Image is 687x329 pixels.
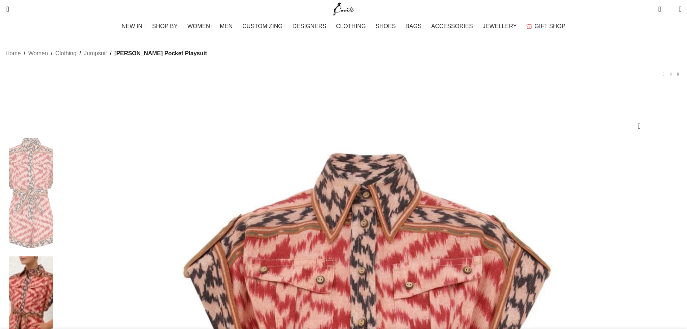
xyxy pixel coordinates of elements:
a: JEWELLERY [483,19,519,34]
span: [PERSON_NAME] Pocket Playsuit [114,49,207,58]
a: WOMEN [188,19,213,34]
a: Home [5,49,21,58]
a: NEW IN [122,19,145,34]
span: JEWELLERY [483,23,517,30]
a: Next product [674,70,682,78]
span: GIFT SHOP [534,23,565,30]
span: 0 [668,7,673,13]
span: SHOP BY [152,23,178,30]
div: Main navigation [2,19,685,34]
nav: Breadcrumb [5,49,207,58]
a: CUSTOMIZING [242,19,285,34]
a: SHOES [375,19,398,34]
img: GiftBag [527,24,532,29]
a: Previous product [660,70,667,78]
a: Site logo [331,5,356,12]
a: CLOTHING [336,19,369,34]
span: CUSTOMIZING [242,23,283,30]
span: CLOTHING [336,23,366,30]
a: DESIGNERS [292,19,329,34]
img: Zimmermann dress [9,134,53,253]
a: MEN [220,19,235,34]
span: MEN [220,23,233,30]
span: SHOES [375,23,396,30]
a: SHOP BY [152,19,180,34]
a: Search [2,2,9,16]
span: ACCESSORIES [431,23,473,30]
a: GIFT SHOP [527,19,565,34]
a: Women [28,49,48,58]
a: Jumpsuit [84,49,107,58]
span: DESIGNERS [292,23,326,30]
a: Clothing [55,49,76,58]
a: BAGS [405,19,424,34]
a: ACCESSORIES [431,19,476,34]
span: WOMEN [188,23,210,30]
span: NEW IN [122,23,142,30]
a: 0 [655,2,664,16]
span: BAGS [405,23,421,30]
span: 0 [659,4,664,9]
div: My Wishlist [666,2,674,16]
